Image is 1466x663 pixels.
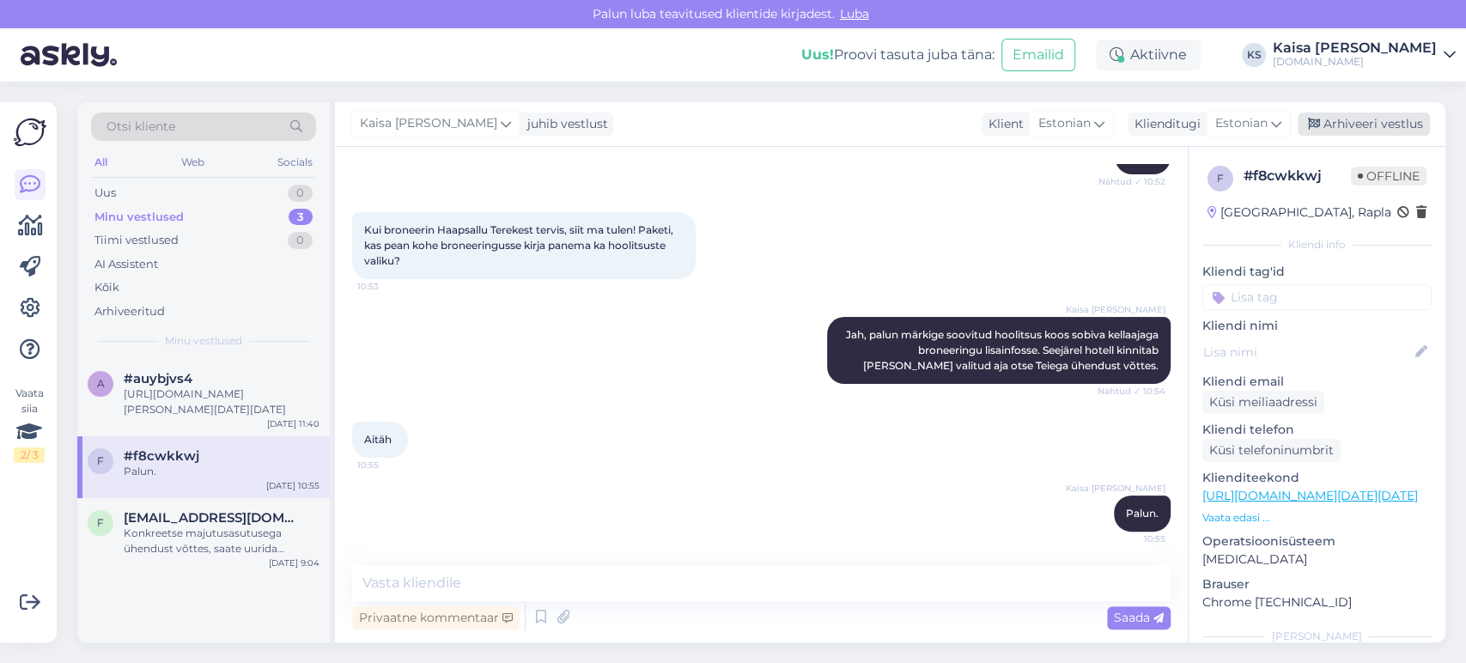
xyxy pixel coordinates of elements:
[1202,263,1432,281] p: Kliendi tag'id
[94,209,184,226] div: Minu vestlused
[1098,175,1165,188] span: Nähtud ✓ 10:52
[364,433,392,446] span: Aitäh
[94,185,116,202] div: Uus
[364,223,676,267] span: Kui broneerin Haapsallu Terekest tervis, siit ma tulen! Paketi, kas pean kohe broneeringusse kirj...
[520,115,608,133] div: juhib vestlust
[124,526,319,557] div: Konkreetse majutusasutusega ühendust võttes, saate uurida massaažiteenuse kohta. Paraku Hookusboo...
[14,116,46,149] img: Askly Logo
[274,151,316,173] div: Socials
[94,256,158,273] div: AI Assistent
[94,303,165,320] div: Arhiveeritud
[1217,172,1224,185] span: f
[97,516,104,529] span: f
[1215,114,1268,133] span: Estonian
[1202,550,1432,569] p: [MEDICAL_DATA]
[1207,204,1391,222] div: [GEOGRAPHIC_DATA], Rapla
[1128,115,1201,133] div: Klienditugi
[288,185,313,202] div: 0
[1202,532,1432,550] p: Operatsioonisüsteem
[97,454,104,467] span: f
[1202,373,1432,391] p: Kliendi email
[269,557,319,569] div: [DATE] 9:04
[1203,343,1412,362] input: Lisa nimi
[178,151,208,173] div: Web
[357,280,422,293] span: 10:53
[1244,166,1351,186] div: # f8cwkkwj
[982,115,1024,133] div: Klient
[1202,469,1432,487] p: Klienditeekond
[124,448,199,464] span: #f8cwkkwj
[1202,237,1432,252] div: Kliendi info
[1202,510,1432,526] p: Vaata edasi ...
[1273,41,1437,55] div: Kaisa [PERSON_NAME]
[1202,593,1432,611] p: Chrome [TECHNICAL_ID]
[1202,488,1418,503] a: [URL][DOMAIN_NAME][DATE][DATE]
[1126,507,1159,520] span: Palun.
[14,386,45,463] div: Vaata siia
[288,232,313,249] div: 0
[835,6,874,21] span: Luba
[1351,167,1426,186] span: Offline
[124,386,319,417] div: [URL][DOMAIN_NAME][PERSON_NAME][DATE][DATE]
[94,232,179,249] div: Tiimi vestlused
[289,209,313,226] div: 3
[1114,610,1164,625] span: Saada
[1101,532,1165,545] span: 10:55
[801,45,995,65] div: Proovi tasuta juba täna:
[1096,40,1201,70] div: Aktiivne
[1202,421,1432,439] p: Kliendi telefon
[124,371,192,386] span: #auybjvs4
[124,464,319,479] div: Palun.
[1202,284,1432,310] input: Lisa tag
[94,279,119,296] div: Kõik
[1202,439,1341,462] div: Küsi telefoninumbrit
[352,606,520,630] div: Privaatne kommentaar
[1202,391,1324,414] div: Küsi meiliaadressi
[801,46,834,63] b: Uus!
[357,459,422,471] span: 10:55
[14,447,45,463] div: 2 / 3
[1066,482,1165,495] span: Kaisa [PERSON_NAME]
[97,377,105,390] span: a
[1273,41,1456,69] a: Kaisa [PERSON_NAME][DOMAIN_NAME]
[360,114,497,133] span: Kaisa [PERSON_NAME]
[1098,385,1165,398] span: Nähtud ✓ 10:54
[846,328,1161,372] span: Jah, palun märkige soovitud hoolitsus koos sobiva kellaajaga broneeringu lisainfosse. Seejärel ho...
[124,510,302,526] span: faezehrafiee6556@gmail.com
[1242,43,1266,67] div: KS
[1001,39,1075,71] button: Emailid
[266,479,319,492] div: [DATE] 10:55
[1202,629,1432,644] div: [PERSON_NAME]
[1202,575,1432,593] p: Brauser
[1202,317,1432,335] p: Kliendi nimi
[1038,114,1091,133] span: Estonian
[1273,55,1437,69] div: [DOMAIN_NAME]
[1066,303,1165,316] span: Kaisa [PERSON_NAME]
[1298,113,1430,136] div: Arhiveeri vestlus
[106,118,175,136] span: Otsi kliente
[91,151,111,173] div: All
[165,333,242,349] span: Minu vestlused
[267,417,319,430] div: [DATE] 11:40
